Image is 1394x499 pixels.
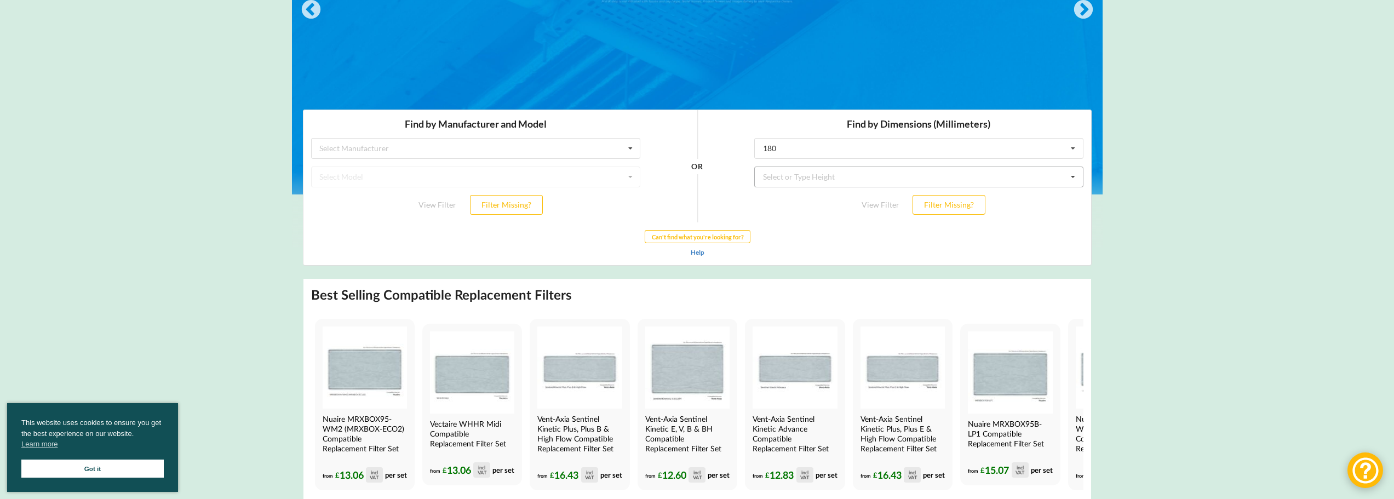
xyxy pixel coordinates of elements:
[861,326,945,409] img: Vent-Axia Sentinel Kinetic Plus E & High Flow Compatible MVHR Filter Replacement Set from MVHR.shop
[585,475,594,480] div: VAT
[1076,414,1158,454] h4: Nuaire MRXBOX95-WH1 (MRXBOX-ECO3) Compatible Replacement Filter Set
[861,414,943,454] h4: Vent-Axia Sentinel Kinetic Plus, Plus E & High Flow Compatible Replacement Filter Set
[908,475,917,480] div: VAT
[1076,473,1086,479] span: from
[708,471,730,479] span: per set
[430,419,512,449] h4: Vectaire WHHR Midi Compatible Replacement Filter Set
[371,470,378,475] div: incl
[451,8,781,21] h3: Find by Dimensions (Millimeters)
[550,467,598,483] div: 16.43
[422,324,522,486] a: Vectaire WHHR Midi Compatible MVHR Filter Replacement Set from MVHR.shop Vectaire WHHR Midi Compa...
[586,470,593,475] div: incl
[753,326,837,409] img: Vent-Axia Sentinel Kinetic Advance Compatible MVHR Filter Replacement Set from MVHR.shop
[443,464,447,477] span: £
[385,471,407,479] span: per set
[388,139,401,146] a: Help
[693,475,702,480] div: VAT
[980,462,1028,478] div: 15.07
[1068,319,1168,491] a: Nuaire MRXBOX95-WH1 Compatible MVHR Filter Replacement Set from MVHR.shop Nuaire MRXBOX95-WH1 (MR...
[315,319,415,491] a: Nuaire MRXBOX95-WM2 Compatible MVHR Filter Replacement Set from MVHR.shop Nuaire MRXBOX95-WM2 (MR...
[638,319,737,491] a: Vent-Axia Sentinel Kinetic E, V, B & BH Compatible MVHR Filter Replacement Set from MVHR.shop Ven...
[909,470,916,475] div: incl
[980,464,985,477] span: £
[968,468,978,474] span: from
[816,471,837,479] span: per set
[8,8,337,21] h3: Find by Manufacturer and Model
[1017,465,1024,470] div: incl
[388,57,400,113] div: OR
[311,286,572,303] h2: Best Selling Compatible Replacement Filters
[745,319,845,491] a: Vent-Axia Sentinel Kinetic Advance Compatible MVHR Filter Replacement Set from MVHR.shop Vent-Axi...
[658,469,662,481] span: £
[645,414,727,454] h4: Vent-Axia Sentinel Kinetic E, V, B & BH Compatible Replacement Filter Set
[478,470,486,475] div: VAT
[800,475,809,480] div: VAT
[492,466,514,474] span: per set
[537,414,619,454] h4: Vent-Axia Sentinel Kinetic Plus, Plus B & High Flow Compatible Replacement Filter Set
[7,403,178,492] div: cookieconsent
[873,469,877,481] span: £
[645,326,730,409] img: Vent-Axia Sentinel Kinetic E, V, B & BH Compatible MVHR Filter Replacement Set from MVHR.shop
[21,417,164,452] span: This website uses cookies to ensure you get the best experience on our website.
[765,467,813,483] div: 12.83
[801,470,808,475] div: incl
[610,85,682,105] button: Filter Missing?
[349,124,441,131] b: Can't find what you're looking for?
[323,326,407,409] img: Nuaire MRXBOX95-WM2 Compatible MVHR Filter Replacement Set from MVHR.shop
[1076,326,1160,409] img: Nuaire MRXBOX95-WH1 Compatible MVHR Filter Replacement Set from MVHR.shop
[478,465,485,470] div: incl
[167,85,240,105] button: Filter Missing?
[765,469,770,481] span: £
[460,64,532,71] div: Select or Type Height
[323,414,405,454] h4: Nuaire MRXBOX95-WM2 (MRXBOX-ECO2) Compatible Replacement Filter Set
[853,319,953,491] a: Vent-Axia Sentinel Kinetic Plus E & High Flow Compatible MVHR Filter Replacement Set from MVHR.sh...
[16,35,86,43] div: Select Manufacturer
[21,460,164,478] a: Got it cookie
[693,470,701,475] div: incl
[873,467,921,483] div: 16.43
[530,319,629,491] a: Vent-Axia Sentinel Kinetic Plus, Plus B & High Flow Compatible MVHR Filter Replacement Set from M...
[600,471,622,479] span: per set
[550,469,554,481] span: £
[323,473,333,479] span: from
[342,121,448,134] button: Can't find what you're looking for?
[753,414,835,454] h4: Vent-Axia Sentinel Kinetic Advance Compatible Replacement Filter Set
[430,331,514,414] img: Vectaire WHHR Midi Compatible MVHR Filter Replacement Set from MVHR.shop
[335,469,340,481] span: £
[21,439,58,450] a: cookies - Learn more
[1016,470,1024,475] div: VAT
[1031,466,1053,474] span: per set
[658,467,705,483] div: 12.60
[753,473,763,479] span: from
[968,331,1052,414] img: Nuaire MRXBOX95B-LP1 Compatible MVHR Filter Replacement Set from MVHR.shop
[370,475,378,480] div: VAT
[460,35,473,43] div: 180
[430,468,440,474] span: from
[861,473,871,479] span: from
[443,462,490,478] div: 13.06
[537,473,548,479] span: from
[335,467,383,483] div: 13.06
[960,324,1060,486] a: Nuaire MRXBOX95B-LP1 Compatible MVHR Filter Replacement Set from MVHR.shop Nuaire MRXBOX95B-LP1 C...
[923,471,945,479] span: per set
[645,473,656,479] span: from
[537,326,622,409] img: Vent-Axia Sentinel Kinetic Plus, Plus B & High Flow Compatible MVHR Filter Replacement Set from M...
[968,419,1050,449] h4: Nuaire MRXBOX95B-LP1 Compatible Replacement Filter Set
